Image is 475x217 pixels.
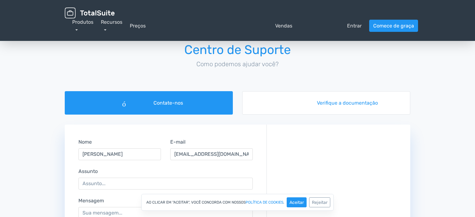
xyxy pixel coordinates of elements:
[153,100,183,106] font: Contate-nos
[287,197,307,207] button: Aceitar
[72,19,93,32] a: Produtos
[146,22,273,30] font: pergunta_resposta
[146,200,246,205] font: Ao clicar em "Aceitar", você concorda com nossos
[289,200,304,205] font: Aceitar
[115,99,148,106] font: fórum
[246,200,283,204] a: política de cookies
[130,23,146,29] font: Preços
[101,19,122,25] font: Recursos
[146,22,292,30] a: pergunta_respostaVendas
[78,178,253,190] input: Assunto...
[347,23,362,29] font: Entrar
[369,20,418,32] a: Comece de graça
[78,148,161,160] input: Nome...
[78,168,98,174] font: Assunto
[275,99,312,106] font: livro
[300,22,362,30] a: pessoaEntrar
[309,197,330,207] button: Rejeitar
[184,42,291,57] font: Centro de Suporte
[196,60,279,68] font: Como podemos ajudar você?
[312,200,327,205] font: Rejeitar
[275,23,292,29] font: Vendas
[317,100,378,106] font: Verifique a documentação
[242,91,410,115] a: livroVerifique a documentação
[72,19,93,25] font: Produtos
[170,148,253,160] input: E-mail...
[65,91,233,115] a: fórumContate-nos
[170,139,186,145] font: E-mail
[373,23,414,29] font: Comece de graça
[130,22,146,30] a: Preços
[101,19,122,32] a: Recursos
[65,7,115,18] img: TotalSuite para WordPress
[78,139,92,145] font: Nome
[300,22,345,30] font: pessoa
